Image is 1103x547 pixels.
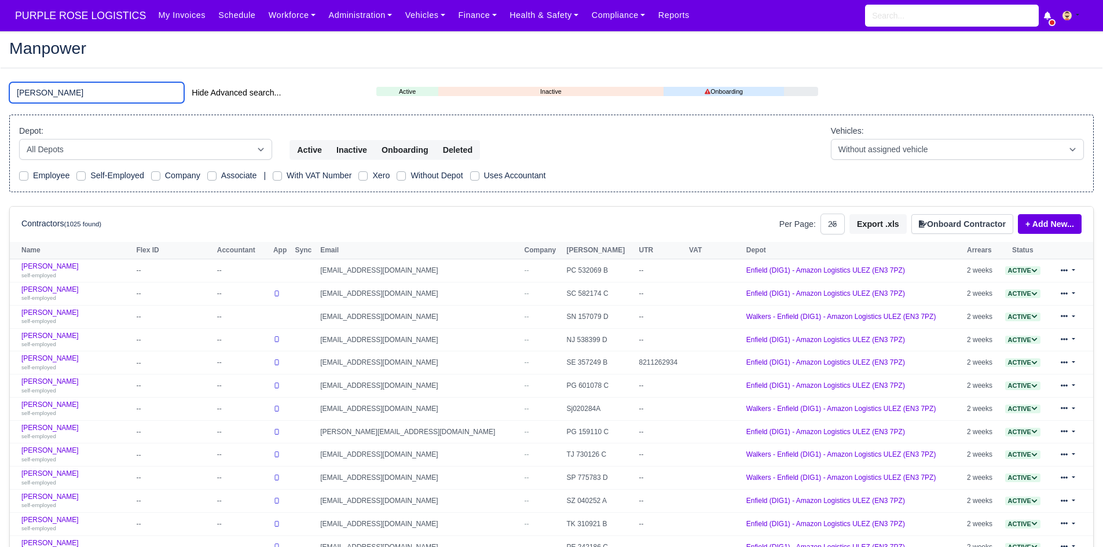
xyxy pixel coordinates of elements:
th: Arrears [964,242,999,259]
a: [PERSON_NAME] self-employed [21,262,130,279]
td: -- [133,420,214,443]
label: Employee [33,169,69,182]
a: [PERSON_NAME] self-employed [21,401,130,417]
td: -- [636,420,686,443]
a: Inactive [438,87,664,97]
span: -- [525,266,529,274]
input: Search... [865,5,1039,27]
a: Vehicles [399,4,452,27]
small: self-employed [21,387,56,394]
th: Sync [292,242,318,259]
td: -- [133,375,214,398]
div: Chat Widget [895,413,1103,547]
a: [PERSON_NAME] self-employed [21,424,130,440]
small: self-employed [21,456,56,462]
td: -- [636,328,686,351]
button: Inactive [329,140,375,160]
span: -- [525,381,529,390]
td: PC 532069 B [564,259,636,282]
a: [PERSON_NAME] self-employed [21,285,130,302]
span: -- [525,358,529,366]
span: Active [1005,358,1040,367]
a: Enfield (DIG1) - Amazon Logistics ULEZ (EN3 7PZ) [746,428,905,436]
small: self-employed [21,433,56,439]
a: [PERSON_NAME] self-employed [21,332,130,348]
span: Active [1005,266,1040,275]
a: [PERSON_NAME] self-employed [21,354,130,371]
span: Active [1005,313,1040,321]
td: -- [636,443,686,467]
td: -- [214,512,270,535]
td: [EMAIL_ADDRESS][DOMAIN_NAME] [317,351,521,375]
a: Enfield (DIG1) - Amazon Logistics ULEZ (EN3 7PZ) [746,336,905,344]
label: Associate [221,169,257,182]
small: self-employed [21,410,56,416]
td: -- [214,375,270,398]
small: self-employed [21,318,56,324]
td: [EMAIL_ADDRESS][DOMAIN_NAME] [317,490,521,513]
h2: Manpower [9,40,1094,56]
td: -- [133,490,214,513]
span: -- [525,289,529,298]
a: Workforce [262,4,323,27]
a: [PERSON_NAME] self-employed [21,493,130,509]
td: SZ 040252 A [564,490,636,513]
label: Xero [372,169,390,182]
td: SN 157079 D [564,305,636,328]
td: PG 159110 C [564,420,636,443]
small: self-employed [21,502,56,508]
td: [EMAIL_ADDRESS][DOMAIN_NAME] [317,375,521,398]
a: Reports [652,4,696,27]
a: Active [1005,358,1040,366]
a: Walkers - Enfield (DIG1) - Amazon Logistics ULEZ (EN3 7PZ) [746,405,936,413]
td: -- [133,328,214,351]
th: VAT [686,242,743,259]
td: [EMAIL_ADDRESS][DOMAIN_NAME] [317,305,521,328]
a: Active [376,87,438,97]
td: [EMAIL_ADDRESS][DOMAIN_NAME] [317,282,521,306]
button: Onboarding [374,140,436,160]
td: 2 weeks [964,397,999,420]
td: -- [133,259,214,282]
th: Status [999,242,1046,259]
td: -- [214,305,270,328]
td: 2 weeks [964,351,999,375]
a: Walkers - Enfield (DIG1) - Amazon Logistics ULEZ (EN3 7PZ) [746,450,936,458]
span: -- [525,313,529,321]
td: -- [214,328,270,351]
td: NJ 538399 D [564,328,636,351]
td: PG 601078 C [564,375,636,398]
a: Active [1005,266,1040,274]
a: My Invoices [152,4,212,27]
td: -- [133,351,214,375]
a: [PERSON_NAME] self-employed [21,516,130,533]
td: -- [214,490,270,513]
button: Onboard Contractor [911,214,1013,234]
th: Flex ID [133,242,214,259]
td: -- [636,490,686,513]
a: Enfield (DIG1) - Amazon Logistics ULEZ (EN3 7PZ) [746,381,905,390]
span: PURPLE ROSE LOGISTICS [9,4,152,27]
a: Enfield (DIG1) - Amazon Logistics ULEZ (EN3 7PZ) [746,358,905,366]
span: -- [525,497,529,505]
td: -- [214,420,270,443]
button: Export .xls [849,214,907,234]
span: Active [1005,336,1040,344]
td: TJ 730126 C [564,443,636,467]
small: self-employed [21,364,56,370]
small: self-employed [21,341,56,347]
button: Hide Advanced search... [184,83,288,102]
td: Sj020284A [564,397,636,420]
th: Email [317,242,521,259]
td: -- [214,351,270,375]
a: Walkers - Enfield (DIG1) - Amazon Logistics ULEZ (EN3 7PZ) [746,313,936,321]
span: Active [1005,405,1040,413]
span: -- [525,520,529,528]
th: App [270,242,292,259]
a: Administration [322,4,398,27]
a: Finance [452,4,503,27]
small: self-employed [21,295,56,301]
span: -- [525,428,529,436]
td: -- [636,259,686,282]
small: self-employed [21,525,56,531]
